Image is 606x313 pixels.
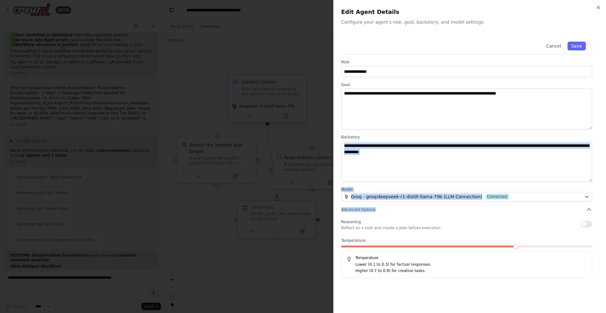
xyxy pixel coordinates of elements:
[341,8,598,16] h2: Edit Agent Details
[341,135,592,140] label: Backstory
[341,206,592,213] button: Advanced Options
[341,225,440,230] p: Reflect on a task and create a plan before execution
[341,220,361,224] span: Reasoning
[347,255,587,260] h5: Temperature
[542,42,565,50] button: Cancel
[341,187,592,192] label: Model
[355,262,587,268] p: Lower (0.1 to 0.3) for factual responses.
[567,42,586,50] button: Save
[355,268,587,274] p: Higher (0.7 to 0.9) for creative tasks.
[341,207,376,212] span: Advanced Options
[485,194,509,200] span: Connected
[341,192,592,201] button: Groq - groq/deepseek-r1-distill-llama-70b (LLM Connection)Connected
[341,82,592,87] label: Goal
[341,60,592,65] label: Role
[341,238,366,243] span: Temperature:
[341,19,598,25] p: Configure your agent's role, goal, backstory, and model settings.
[351,194,482,200] span: Groq - groq/deepseek-r1-distill-llama-70b (LLM Connection)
